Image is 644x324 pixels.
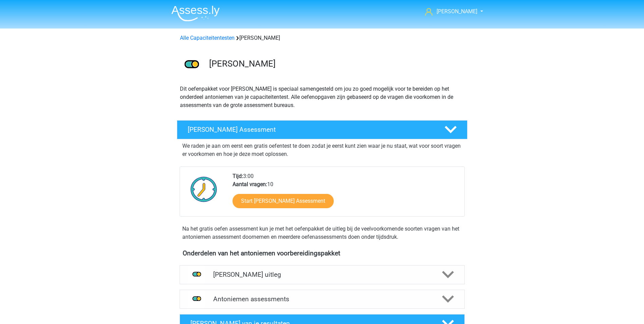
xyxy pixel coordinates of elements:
h3: [PERSON_NAME] [209,58,462,69]
p: Dit oefenpakket voor [PERSON_NAME] is speciaal samengesteld om jou zo goed mogelijk voor te berei... [180,85,464,109]
img: antoniemen uitleg [188,266,205,283]
span: [PERSON_NAME] [437,8,477,15]
div: Na het gratis oefen assessment kun je met het oefenpakket de uitleg bij de veelvoorkomende soorte... [180,225,465,241]
a: assessments Antoniemen assessments [177,290,467,309]
div: 3:00 10 [227,172,464,216]
a: Alle Capaciteitentesten [180,35,235,41]
b: Tijd: [233,173,243,179]
img: antoniemen assessments [188,290,205,308]
a: [PERSON_NAME] Assessment [174,120,470,139]
div: [PERSON_NAME] [177,34,467,42]
a: [PERSON_NAME] [422,7,478,16]
a: uitleg [PERSON_NAME] uitleg [177,265,467,284]
a: Start [PERSON_NAME] Assessment [233,194,334,208]
p: We raden je aan om eerst een gratis oefentest te doen zodat je eerst kunt zien waar je nu staat, ... [182,142,462,158]
h4: Antoniemen assessments [213,295,431,303]
h4: [PERSON_NAME] uitleg [213,271,431,278]
h4: Onderdelen van het antoniemen voorbereidingspakket [183,249,462,257]
h4: [PERSON_NAME] Assessment [188,126,434,133]
img: Assessly [171,5,220,21]
img: Klok [187,172,221,206]
img: antoniemen [177,50,206,79]
b: Aantal vragen: [233,181,267,187]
